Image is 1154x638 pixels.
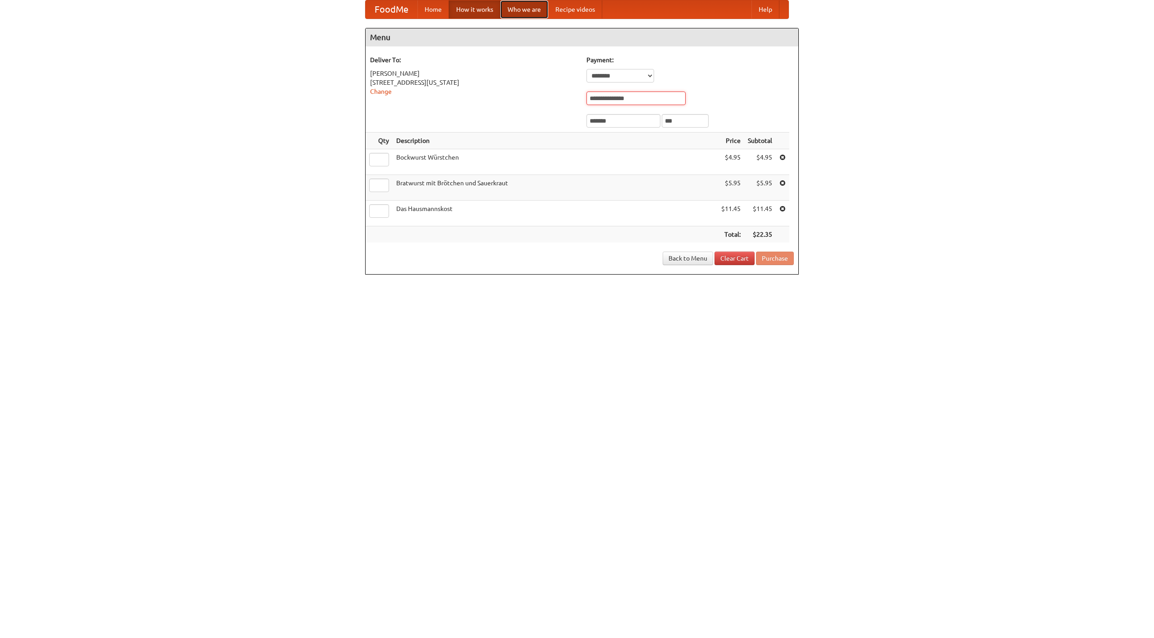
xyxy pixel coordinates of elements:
[366,0,417,18] a: FoodMe
[370,78,577,87] div: [STREET_ADDRESS][US_STATE]
[744,133,776,149] th: Subtotal
[718,226,744,243] th: Total:
[718,175,744,201] td: $5.95
[417,0,449,18] a: Home
[393,201,718,226] td: Das Hausmannskost
[718,133,744,149] th: Price
[500,0,548,18] a: Who we are
[751,0,779,18] a: Help
[370,69,577,78] div: [PERSON_NAME]
[744,149,776,175] td: $4.95
[586,55,794,64] h5: Payment:
[370,55,577,64] h5: Deliver To:
[393,175,718,201] td: Bratwurst mit Brötchen und Sauerkraut
[718,149,744,175] td: $4.95
[393,149,718,175] td: Bockwurst Würstchen
[714,252,755,265] a: Clear Cart
[663,252,713,265] a: Back to Menu
[756,252,794,265] button: Purchase
[449,0,500,18] a: How it works
[718,201,744,226] td: $11.45
[548,0,602,18] a: Recipe videos
[744,226,776,243] th: $22.35
[366,133,393,149] th: Qty
[393,133,718,149] th: Description
[744,201,776,226] td: $11.45
[370,88,392,95] a: Change
[366,28,798,46] h4: Menu
[744,175,776,201] td: $5.95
